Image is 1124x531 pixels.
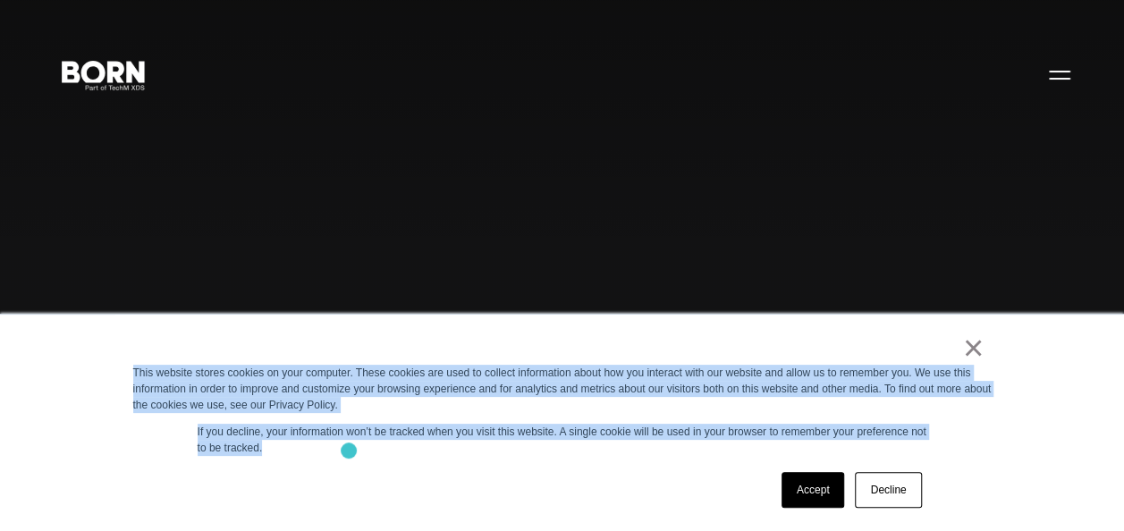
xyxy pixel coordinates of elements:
a: Accept [782,472,845,508]
a: Decline [855,472,921,508]
div: This website stores cookies on your computer. These cookies are used to collect information about... [133,365,992,413]
p: If you decline, your information won’t be tracked when you visit this website. A single cookie wi... [198,424,927,456]
a: × [963,340,985,356]
button: Open [1038,55,1081,93]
